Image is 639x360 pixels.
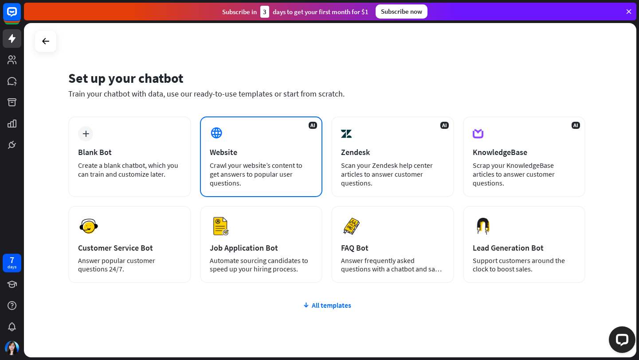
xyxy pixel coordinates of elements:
[78,243,181,253] div: Customer Service Bot
[78,256,181,273] div: Answer popular customer questions 24/7.
[210,147,313,157] div: Website
[341,243,444,253] div: FAQ Bot
[82,131,89,137] i: plus
[341,161,444,187] div: Scan your Zendesk help center articles to answer customer questions.
[10,256,14,264] div: 7
[8,264,16,270] div: days
[78,161,181,178] div: Create a blank chatbot, which you can train and customize later.
[572,122,580,129] span: AI
[222,6,369,18] div: Subscribe in days to get your first month for $1
[78,147,181,157] div: Blank Bot
[473,161,576,187] div: Scrap your KnowledgeBase articles to answer customer questions.
[210,256,313,273] div: Automate sourcing candidates to speed up your hiring process.
[341,147,444,157] div: Zendesk
[68,70,585,86] div: Set up your chatbot
[473,147,576,157] div: KnowledgeBase
[3,254,21,272] a: 7 days
[376,4,427,19] div: Subscribe now
[210,161,313,187] div: Crawl your website’s content to get answers to popular user questions.
[341,256,444,273] div: Answer frequently asked questions with a chatbot and save your time.
[68,301,585,310] div: All templates
[602,323,639,360] iframe: LiveChat chat widget
[473,256,576,273] div: Support customers around the clock to boost sales.
[473,243,576,253] div: Lead Generation Bot
[440,122,449,129] span: AI
[210,243,313,253] div: Job Application Bot
[309,122,317,129] span: AI
[260,6,269,18] div: 3
[68,89,585,99] div: Train your chatbot with data, use our ready-to-use templates or start from scratch.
